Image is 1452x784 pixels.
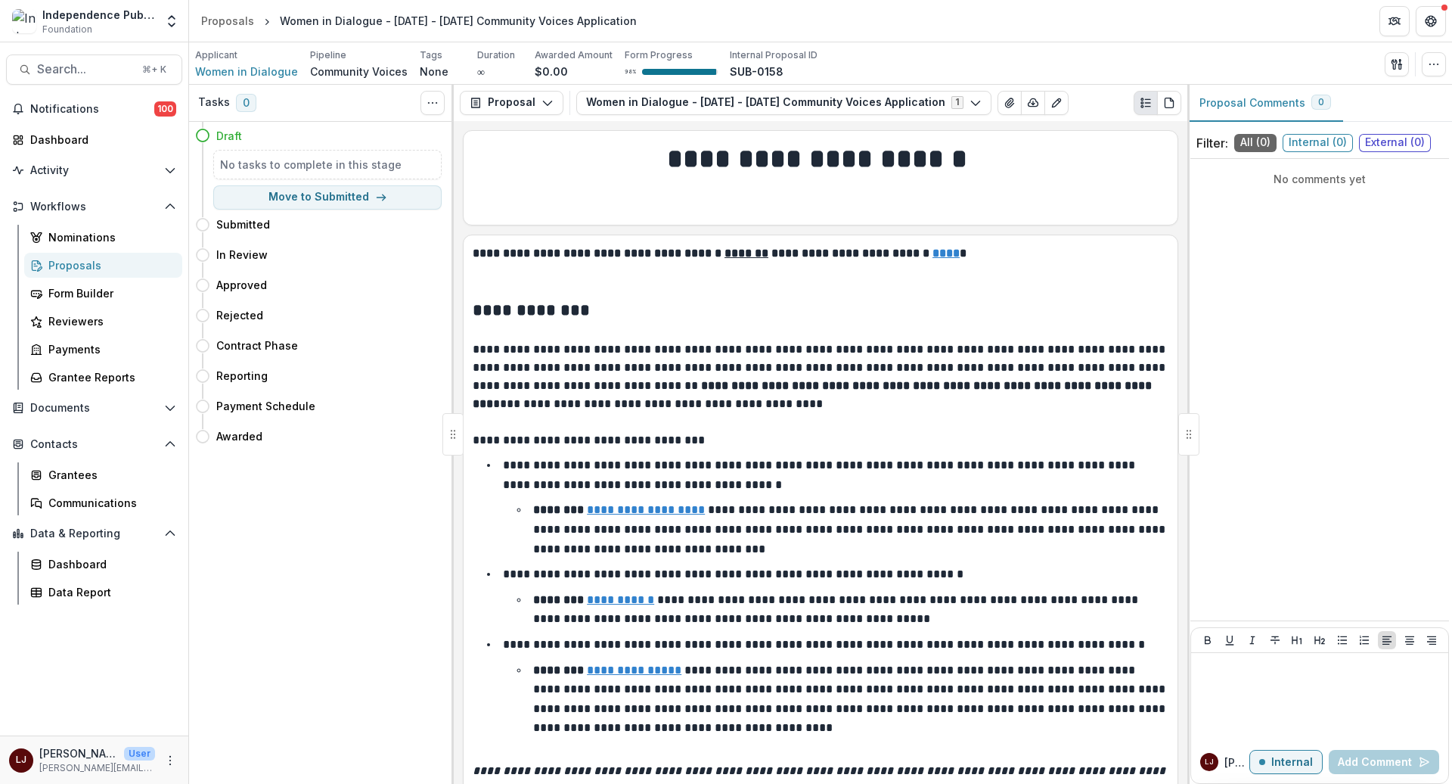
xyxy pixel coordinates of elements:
[216,307,263,323] h4: Rejected
[730,64,783,79] p: SUB-0158
[16,755,26,765] div: Lorraine Jabouin
[216,338,298,353] h4: Contract Phase
[30,103,154,116] span: Notifications
[216,428,262,444] h4: Awarded
[1249,750,1323,774] button: Internal
[198,96,230,109] h3: Tasks
[213,185,442,210] button: Move to Submitted
[535,64,568,79] p: $0.00
[12,9,36,33] img: Independence Public Media Foundation
[216,368,268,384] h4: Reporting
[997,91,1022,115] button: View Attached Files
[30,527,158,540] span: Data & Reporting
[24,337,182,362] a: Payments
[220,157,435,173] h5: No tasks to complete in this stage
[730,48,818,62] p: Internal Proposal ID
[477,48,515,62] p: Duration
[195,48,237,62] p: Applicant
[6,396,182,420] button: Open Documents
[1221,631,1239,649] button: Underline
[1134,91,1158,115] button: Plaintext view
[1318,97,1324,107] span: 0
[195,10,643,32] nav: breadcrumb
[1234,134,1277,152] span: All ( 0 )
[154,101,176,117] span: 100
[48,285,170,301] div: Form Builder
[48,467,170,483] div: Grantees
[216,247,268,263] h4: In Review
[42,23,92,36] span: Foundation
[216,216,270,232] h4: Submitted
[48,341,170,357] div: Payments
[216,277,267,293] h4: Approved
[24,225,182,250] a: Nominations
[1205,758,1214,766] div: Lorraine Jabouin
[1044,91,1069,115] button: Edit as form
[24,462,182,487] a: Grantees
[236,94,256,112] span: 0
[1378,631,1396,649] button: Align Left
[48,584,170,600] div: Data Report
[24,490,182,515] a: Communications
[6,54,182,85] button: Search...
[1157,91,1181,115] button: PDF view
[48,257,170,273] div: Proposals
[1416,6,1446,36] button: Get Help
[420,64,448,79] p: None
[124,747,155,761] p: User
[1199,631,1217,649] button: Bold
[477,64,485,79] p: ∞
[1224,754,1249,770] p: [PERSON_NAME]
[6,521,182,546] button: Open Data & Reporting
[24,580,182,605] a: Data Report
[195,64,298,79] a: Women in Dialogue
[1187,85,1343,122] button: Proposal Comments
[1401,631,1419,649] button: Align Center
[161,751,179,770] button: More
[30,132,170,148] div: Dashboard
[280,13,637,29] div: Women in Dialogue - [DATE] - [DATE] Community Voices Application
[1329,750,1439,774] button: Add Comment
[201,13,254,29] div: Proposals
[460,91,563,115] button: Proposal
[24,552,182,577] a: Dashboard
[535,48,613,62] p: Awarded Amount
[576,91,991,115] button: Women in Dialogue - [DATE] - [DATE] Community Voices Application1
[24,253,182,278] a: Proposals
[1196,171,1443,187] p: No comments yet
[1359,134,1431,152] span: External ( 0 )
[48,495,170,511] div: Communications
[37,62,133,76] span: Search...
[24,309,182,334] a: Reviewers
[1311,631,1329,649] button: Heading 2
[1283,134,1353,152] span: Internal ( 0 )
[625,67,636,77] p: 98 %
[161,6,182,36] button: Open entity switcher
[6,158,182,182] button: Open Activity
[1423,631,1441,649] button: Align Right
[625,48,693,62] p: Form Progress
[24,365,182,390] a: Grantee Reports
[24,281,182,306] a: Form Builder
[30,438,158,451] span: Contacts
[1379,6,1410,36] button: Partners
[1288,631,1306,649] button: Heading 1
[48,556,170,572] div: Dashboard
[1266,631,1284,649] button: Strike
[216,128,242,144] h4: Draft
[30,164,158,177] span: Activity
[420,48,442,62] p: Tags
[420,91,445,115] button: Toggle View Cancelled Tasks
[39,745,118,761] p: [PERSON_NAME]
[39,761,155,775] p: [PERSON_NAME][EMAIL_ADDRESS][DOMAIN_NAME]
[1243,631,1261,649] button: Italicize
[1355,631,1373,649] button: Ordered List
[6,127,182,152] a: Dashboard
[1333,631,1351,649] button: Bullet List
[48,313,170,329] div: Reviewers
[139,61,169,78] div: ⌘ + K
[6,97,182,121] button: Notifications100
[1271,756,1313,769] p: Internal
[30,201,158,213] span: Workflows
